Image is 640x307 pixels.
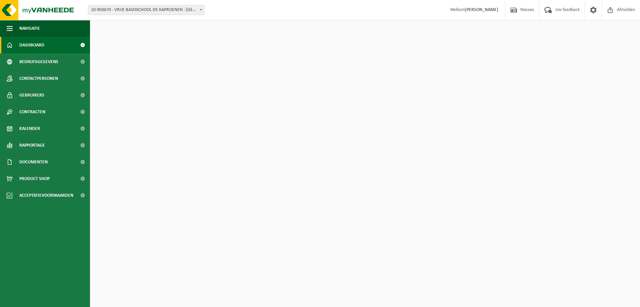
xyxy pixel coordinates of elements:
span: Contactpersonen [19,70,58,87]
span: Gebruikers [19,87,44,104]
span: Documenten [19,154,48,170]
span: Product Shop [19,170,50,187]
span: Rapportage [19,137,45,154]
span: Kalender [19,120,40,137]
span: Acceptatievoorwaarden [19,187,73,204]
strong: [PERSON_NAME] [465,7,498,12]
span: 10-903670 - VRIJE BASISSCHOOL DE KAPROENEN - KAPRIJKE [88,5,204,15]
span: Dashboard [19,37,44,53]
span: Contracten [19,104,45,120]
span: Navigatie [19,20,40,37]
span: Bedrijfsgegevens [19,53,58,70]
span: 10-903670 - VRIJE BASISSCHOOL DE KAPROENEN - KAPRIJKE [88,5,205,15]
